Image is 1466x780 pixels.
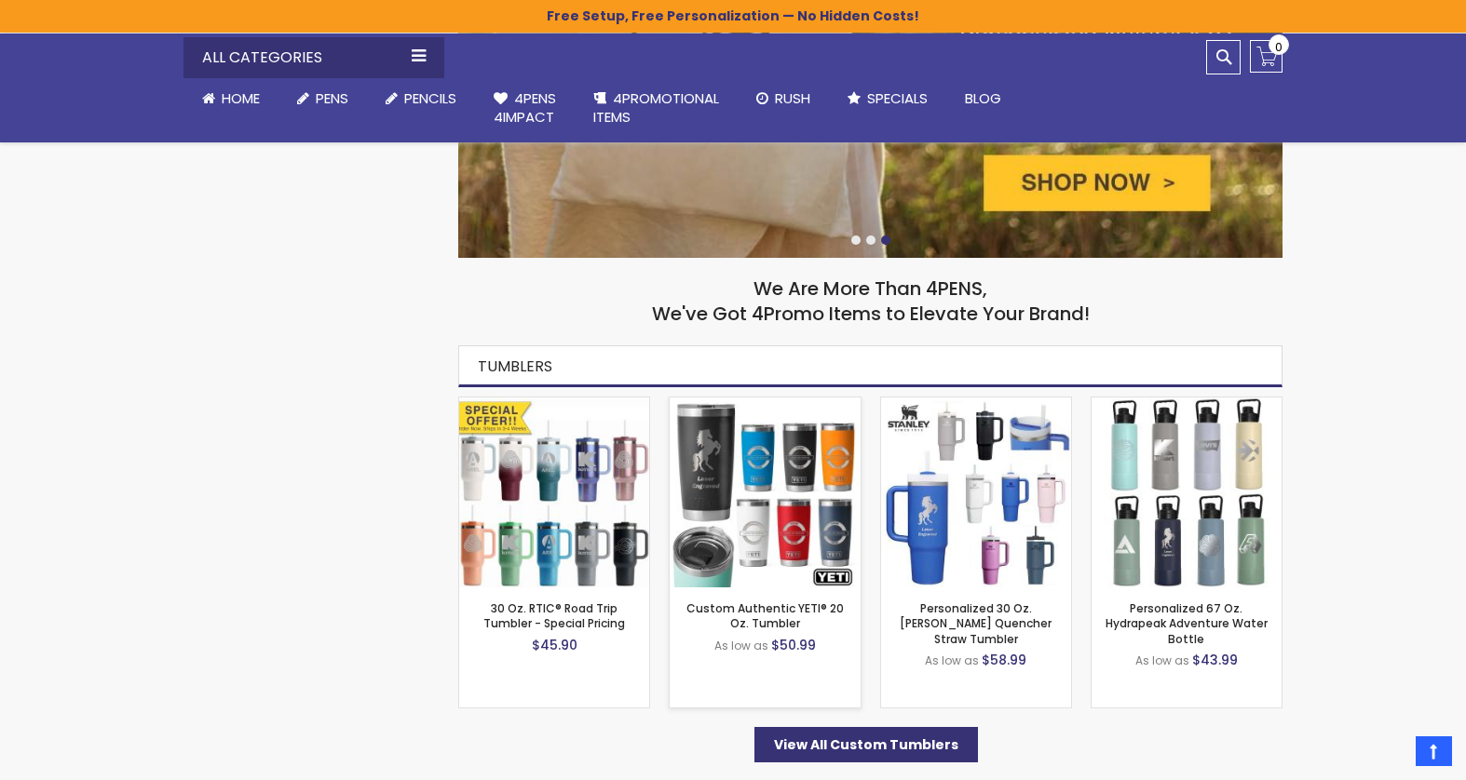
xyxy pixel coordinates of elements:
[1092,397,1282,587] img: Personalized 67 Oz. Hydrapeak Adventure Water Bottle
[1312,730,1466,780] iframe: Google Customer Reviews
[222,88,260,108] span: Home
[714,638,768,653] span: As low as
[867,88,928,108] span: Specials
[1092,397,1282,412] a: Personalized 67 Oz. Hydrapeak Adventure Water Bottle
[829,78,946,119] a: Specials
[982,651,1026,669] span: $58.99
[183,37,444,78] div: All Categories
[1106,600,1268,646] a: Personalized 67 Oz. Hydrapeak Adventure Water Bottle
[1250,40,1283,73] a: 0
[593,88,719,127] span: 4PROMOTIONAL ITEMS
[183,78,278,119] a: Home
[475,78,575,139] a: 4Pens4impact
[404,88,456,108] span: Pencils
[575,78,738,139] a: 4PROMOTIONALITEMS
[1192,651,1238,669] span: $43.99
[881,397,1071,412] a: Personalized 30 Oz. Stanley Quencher Straw Tumbler
[946,78,1020,119] a: Blog
[738,78,829,119] a: Rush
[278,78,367,119] a: Pens
[670,397,860,412] a: Custom Authentic YETI® 20 Oz. Tumbler
[459,397,649,587] img: 30 Oz. RTIC® Road Trip Tumbler - Special Pricing
[965,88,1001,108] span: Blog
[881,397,1071,587] img: Personalized 30 Oz. Stanley Quencher Straw Tumbler
[483,600,625,631] a: 30 Oz. RTIC® Road Trip Tumbler - Special Pricing
[670,397,860,587] img: Custom Authentic YETI® 20 Oz. Tumbler
[458,345,1283,387] h2: Tumblers
[316,88,348,108] span: Pens
[458,276,1283,327] h2: We Are More Than 4PENS, We've Got 4Promo Items to Elevate Your Brand!
[775,88,810,108] span: Rush
[459,397,649,412] a: 30 Oz. RTIC® Road Trip Tumbler - Special Pricing
[494,88,556,127] span: 4Pens 4impact
[686,600,844,631] a: Custom Authentic YETI® 20 Oz. Tumbler
[925,652,979,668] span: As low as
[1275,38,1283,56] span: 0
[771,636,816,654] span: $50.99
[774,735,958,754] span: View All Custom Tumblers
[900,600,1052,646] a: Personalized 30 Oz. [PERSON_NAME] Quencher Straw Tumbler
[367,78,475,119] a: Pencils
[532,636,577,654] span: $45.90
[754,727,978,762] a: View All Custom Tumblers
[1135,652,1189,668] span: As low as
